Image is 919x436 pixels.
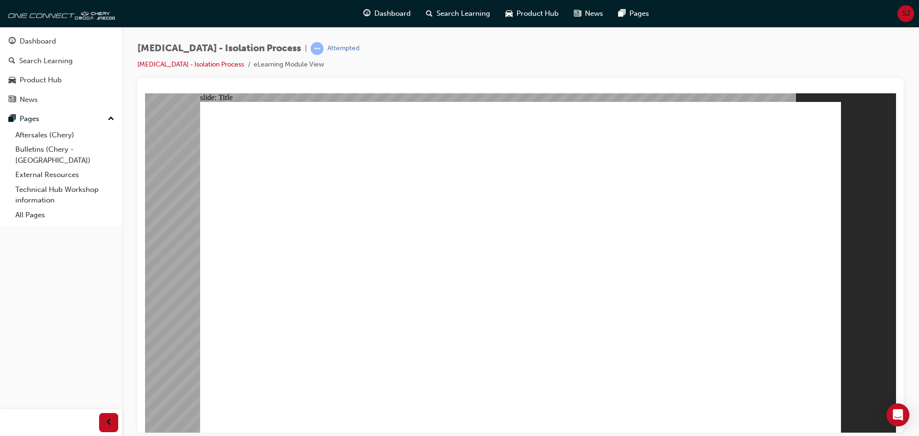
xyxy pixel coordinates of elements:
[137,60,244,68] a: [MEDICAL_DATA] - Isolation Process
[4,110,118,128] button: Pages
[137,43,301,54] span: [MEDICAL_DATA] - Isolation Process
[4,91,118,109] a: News
[11,168,118,182] a: External Resources
[305,43,307,54] span: |
[611,4,657,23] a: pages-iconPages
[4,52,118,70] a: Search Learning
[9,76,16,85] span: car-icon
[618,8,626,20] span: pages-icon
[9,96,16,104] span: news-icon
[363,8,370,20] span: guage-icon
[886,403,909,426] div: Open Intercom Messenger
[105,417,112,429] span: prev-icon
[897,5,914,22] button: SJ
[20,113,39,124] div: Pages
[11,182,118,208] a: Technical Hub Workshop information
[629,8,649,19] span: Pages
[108,113,114,125] span: up-icon
[9,57,15,66] span: search-icon
[19,56,73,67] div: Search Learning
[566,4,611,23] a: news-iconNews
[418,4,498,23] a: search-iconSearch Learning
[20,75,62,86] div: Product Hub
[327,44,359,53] div: Attempted
[516,8,559,19] span: Product Hub
[5,4,115,23] img: oneconnect
[505,8,513,20] span: car-icon
[9,115,16,123] span: pages-icon
[437,8,490,19] span: Search Learning
[426,8,433,20] span: search-icon
[4,71,118,89] a: Product Hub
[20,36,56,47] div: Dashboard
[574,8,581,20] span: news-icon
[11,142,118,168] a: Bulletins (Chery - [GEOGRAPHIC_DATA])
[374,8,411,19] span: Dashboard
[902,8,910,19] span: SJ
[4,31,118,110] button: DashboardSearch LearningProduct HubNews
[356,4,418,23] a: guage-iconDashboard
[311,42,324,55] span: learningRecordVerb_ATTEMPT-icon
[254,59,324,70] li: eLearning Module View
[4,33,118,50] a: Dashboard
[585,8,603,19] span: News
[11,208,118,223] a: All Pages
[9,37,16,46] span: guage-icon
[498,4,566,23] a: car-iconProduct Hub
[11,128,118,143] a: Aftersales (Chery)
[20,94,38,105] div: News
